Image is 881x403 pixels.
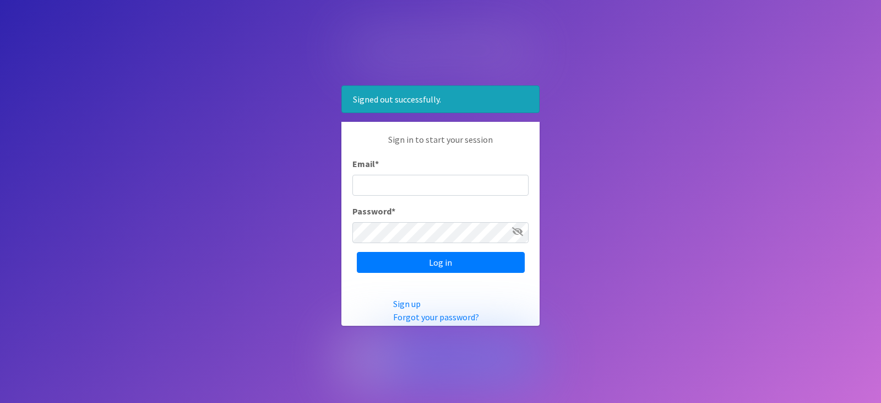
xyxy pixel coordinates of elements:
[352,133,529,157] p: Sign in to start your session
[375,158,379,169] abbr: required
[393,298,421,309] a: Sign up
[391,206,395,217] abbr: required
[352,205,395,218] label: Password
[357,252,525,273] input: Log in
[352,157,379,170] label: Email
[341,335,540,383] img: Sign in with Google
[393,311,479,323] a: Forgot your password?
[341,85,540,113] div: Signed out successfully.
[341,20,540,77] img: Human Essentials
